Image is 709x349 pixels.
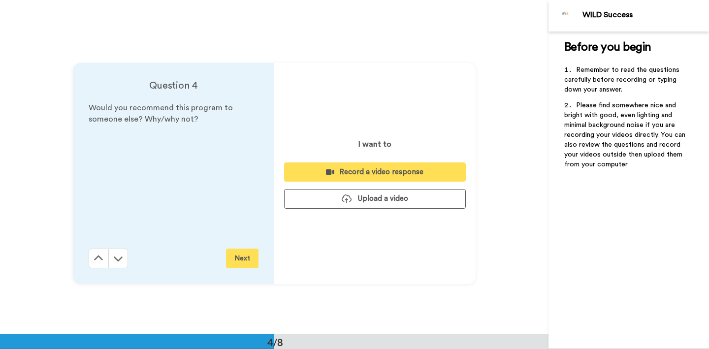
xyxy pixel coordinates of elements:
[582,10,709,20] div: WILD Success
[564,66,681,93] span: Remember to read the questions carefully before recording or typing down your answer.
[89,79,258,93] h4: Question 4
[284,189,466,208] button: Upload a video
[358,138,391,150] p: I want to
[226,249,258,268] button: Next
[89,104,235,123] span: Would you recommend this program to someone else? Why/why not?
[564,102,687,168] span: Please find somewhere nice and bright with good, even lighting and minimal background noise if yo...
[284,162,466,182] button: Record a video response
[564,41,651,53] span: Before you begin
[292,167,458,177] div: Record a video response
[252,335,299,349] div: 4/8
[554,4,578,28] img: Profile Image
